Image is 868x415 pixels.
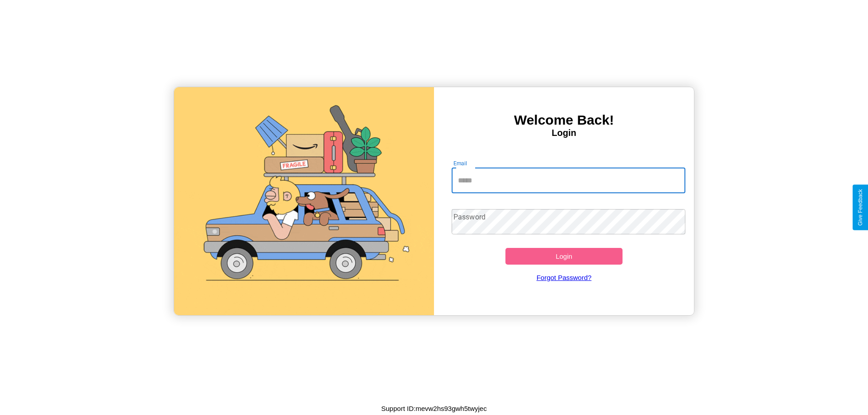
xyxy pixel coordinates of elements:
img: gif [174,87,434,315]
a: Forgot Password? [447,265,681,290]
div: Give Feedback [857,189,863,226]
p: Support ID: mevw2hs93gwh5twyjec [381,402,486,415]
h4: Login [434,128,694,138]
label: Email [453,159,467,167]
button: Login [505,248,623,265]
h3: Welcome Back! [434,112,694,128]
